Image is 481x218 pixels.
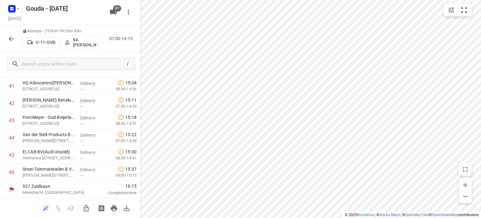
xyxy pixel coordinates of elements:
[73,37,96,47] p: 94.[PERSON_NAME]
[458,4,470,16] button: Fit zoom
[118,114,124,120] svg: Late
[9,83,14,89] div: 41
[23,131,75,138] p: Van der Stek Products B.V.(Delia van der Stek)
[118,80,124,86] svg: Late
[106,120,137,127] p: 08:00-14:31
[6,15,23,22] h5: Project date
[120,205,133,211] span: Download route
[118,97,124,103] svg: Late
[118,149,124,155] svg: Late
[108,205,120,211] span: Print route
[80,156,83,161] span: —
[379,213,401,217] a: Stadia Maps
[9,118,14,124] div: 43
[52,205,65,211] span: Reverse route
[444,4,472,16] div: small contained button group
[95,205,108,211] span: Print shipping labels
[9,169,14,175] div: 46
[23,189,88,196] p: Moordrecht, [GEOGRAPHIC_DATA]
[9,100,14,106] div: 42
[80,98,103,104] p: Delivery
[125,149,137,155] span: 15:30
[80,121,83,126] span: —
[95,183,137,189] span: 16:15
[122,6,135,19] button: More
[432,213,458,217] a: OpenStreetMap
[61,35,99,49] button: 94.[PERSON_NAME]
[405,213,429,217] a: OpenMapTiles
[445,4,458,16] button: Map settings
[80,80,103,87] p: Delivery
[23,80,75,86] p: VQ Advocaten(Liesbeth Konijnendijk)
[125,131,137,138] span: 15:22
[125,97,137,103] span: 15:11
[23,86,75,92] p: De Vriesstraat 16, Oud-beijerland
[124,61,131,67] div: /
[106,138,137,144] p: 07:00-14:33
[80,167,103,173] p: Delivery
[36,40,55,45] p: V-11-GVB
[107,6,120,19] button: 97
[80,132,103,138] p: Delivery
[357,213,375,217] a: Routetitan
[113,5,121,12] span: 97
[80,173,83,178] span: —
[106,155,137,161] p: 08:30-14:41
[9,135,14,141] div: 44
[23,28,99,34] p: 46 stops • 251km • 9h15m • 89u
[80,139,83,143] span: —
[23,149,75,155] p: ELCAB BV(Audi Unsöld)
[80,87,83,92] span: —
[23,155,75,161] p: Hermanus Boerhaavestraat 8, Oud-beijerland
[106,172,137,178] p: 09:00-15:12
[65,205,77,211] span: Sort by time window
[106,86,137,92] p: 08:30-14:26
[125,166,137,172] span: 15:37
[23,114,75,120] p: PontMeyer - Oud-Beijerland(Aernout Verjaal)
[80,115,103,121] p: Delivery
[106,103,137,109] p: 07:30-14:29
[23,37,60,47] button: V-11-GVB
[80,149,103,156] p: Delivery
[23,103,75,109] p: Röntgenstraat 7-9, Oud-beijerland
[80,202,92,215] button: Unlock route
[23,120,75,127] p: Edisonstraat 17, Oud-beijerland
[23,138,75,144] p: Albert Einsteinstraat 6, Oud-beijerland
[9,152,14,158] div: 45
[125,80,137,86] span: 15:04
[80,104,83,109] span: —
[22,59,124,69] input: Search stops within route
[118,131,124,138] svg: Late
[125,114,137,120] span: 15:18
[23,3,105,13] h5: Rename
[23,97,75,103] p: James Walker Benelux B.V.(Anja Huizer)
[39,205,52,211] span: Reoptimize route
[95,190,137,196] p: Completion time
[23,183,88,189] p: 527 Zuidbaan
[345,213,478,217] li: © 2025 , © , © © contributors
[23,172,75,178] p: Willem Beukelszstraat 5, Oud-beijerland
[109,35,135,42] p: 07:00-16:15
[23,166,75,172] p: Snoei Tuinmaterialen B.V. Oud-Beijerland(Receptie (vestiging Oud-Beijerland))
[118,166,124,172] svg: Late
